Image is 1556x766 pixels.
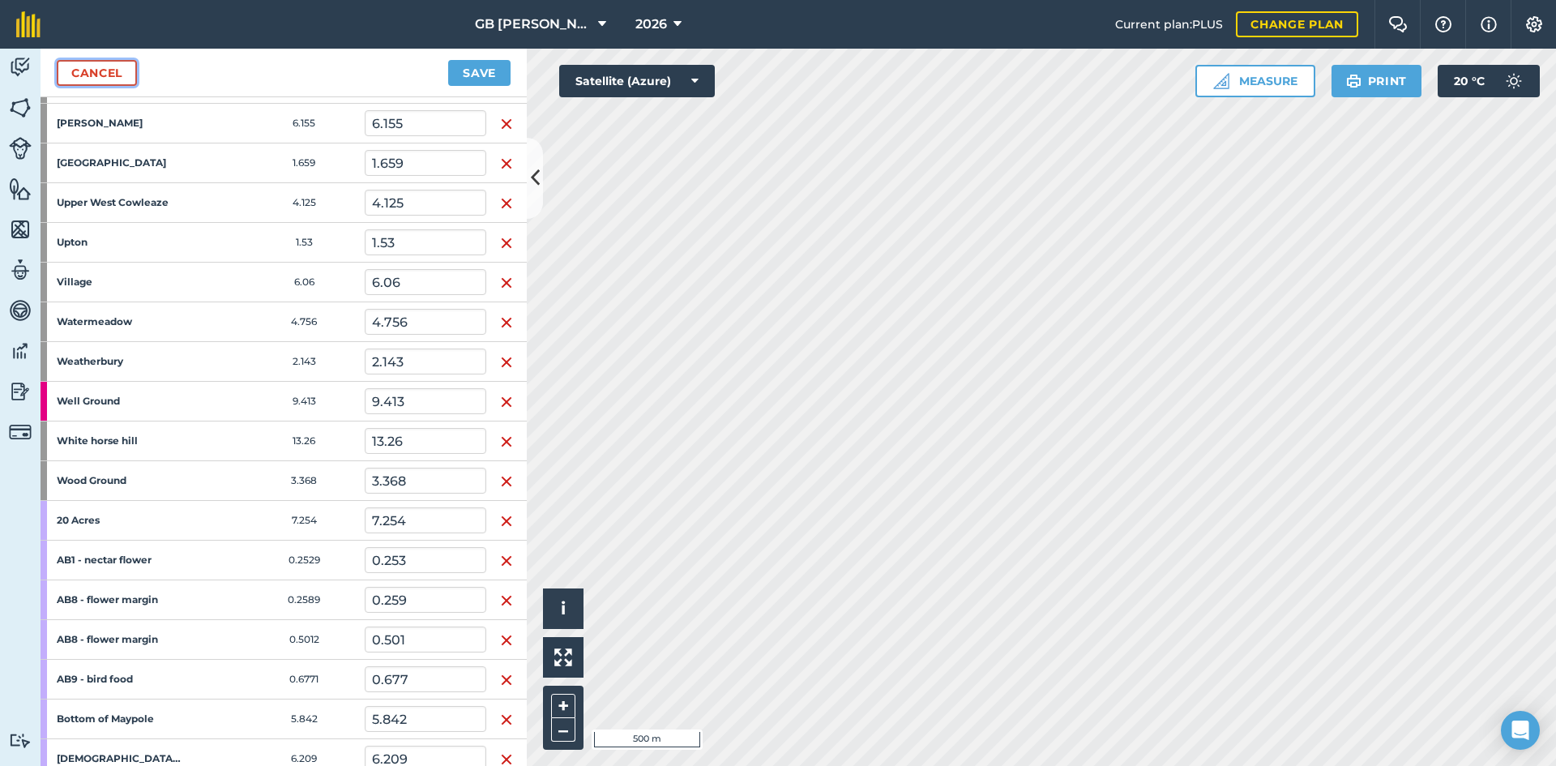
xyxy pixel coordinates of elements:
strong: 20 Acres [57,514,183,527]
strong: Weatherbury [57,355,183,368]
button: 20 °C [1438,65,1540,97]
td: 9.413 [243,382,365,422]
img: svg+xml;base64,PD94bWwgdmVyc2lvbj0iMS4wIiBlbmNvZGluZz0idXRmLTgiPz4KPCEtLSBHZW5lcmF0b3I6IEFkb2JlIE... [9,137,32,160]
strong: Village [57,276,183,289]
td: 7.254 [243,501,365,541]
img: svg+xml;base64,PHN2ZyB4bWxucz0iaHR0cDovL3d3dy53My5vcmcvMjAwMC9zdmciIHdpZHRoPSIxOSIgaGVpZ2h0PSIyNC... [1346,71,1361,91]
button: Measure [1195,65,1315,97]
td: 3.368 [243,461,365,501]
img: svg+xml;base64,PHN2ZyB4bWxucz0iaHR0cDovL3d3dy53My5vcmcvMjAwMC9zdmciIHdpZHRoPSIxNiIgaGVpZ2h0PSIyNC... [500,273,513,293]
td: 0.6771 [243,660,365,700]
strong: AB8 - flower margin [57,593,183,606]
strong: Wood Ground [57,474,183,487]
span: i [561,598,566,618]
strong: Upton [57,236,183,249]
img: svg+xml;base64,PHN2ZyB4bWxucz0iaHR0cDovL3d3dy53My5vcmcvMjAwMC9zdmciIHdpZHRoPSIxNiIgaGVpZ2h0PSIyNC... [500,591,513,610]
td: 1.659 [243,143,365,183]
td: 0.2589 [243,580,365,620]
img: svg+xml;base64,PHN2ZyB4bWxucz0iaHR0cDovL3d3dy53My5vcmcvMjAwMC9zdmciIHdpZHRoPSIxNiIgaGVpZ2h0PSIyNC... [500,670,513,690]
strong: Well Ground [57,395,183,408]
span: 20 ° C [1454,65,1485,97]
strong: Upper West Cowleaze [57,196,183,209]
img: svg+xml;base64,PHN2ZyB4bWxucz0iaHR0cDovL3d3dy53My5vcmcvMjAwMC9zdmciIHdpZHRoPSIxNyIgaGVpZ2h0PSIxNy... [1481,15,1497,34]
img: svg+xml;base64,PHN2ZyB4bWxucz0iaHR0cDovL3d3dy53My5vcmcvMjAwMC9zdmciIHdpZHRoPSIxNiIgaGVpZ2h0PSIyNC... [500,353,513,372]
span: 2026 [635,15,667,34]
img: svg+xml;base64,PD94bWwgdmVyc2lvbj0iMS4wIiBlbmNvZGluZz0idXRmLTgiPz4KPCEtLSBHZW5lcmF0b3I6IEFkb2JlIE... [9,379,32,404]
button: + [551,694,575,718]
td: 1.53 [243,223,365,263]
td: 6.155 [243,104,365,143]
td: 0.2529 [243,541,365,580]
img: Two speech bubbles overlapping with the left bubble in the forefront [1388,16,1408,32]
img: svg+xml;base64,PHN2ZyB4bWxucz0iaHR0cDovL3d3dy53My5vcmcvMjAwMC9zdmciIHdpZHRoPSIxNiIgaGVpZ2h0PSIyNC... [500,710,513,730]
strong: AB8 - flower margin [57,633,183,646]
span: Current plan : PLUS [1115,15,1223,33]
td: 0.5012 [243,620,365,660]
button: i [543,588,583,629]
img: fieldmargin Logo [16,11,41,37]
img: svg+xml;base64,PD94bWwgdmVyc2lvbj0iMS4wIiBlbmNvZGluZz0idXRmLTgiPz4KPCEtLSBHZW5lcmF0b3I6IEFkb2JlIE... [9,339,32,363]
img: svg+xml;base64,PHN2ZyB4bWxucz0iaHR0cDovL3d3dy53My5vcmcvMjAwMC9zdmciIHdpZHRoPSIxNiIgaGVpZ2h0PSIyNC... [500,114,513,134]
td: 5.842 [243,700,365,739]
td: 4.756 [243,302,365,342]
img: svg+xml;base64,PD94bWwgdmVyc2lvbj0iMS4wIiBlbmNvZGluZz0idXRmLTgiPz4KPCEtLSBHZW5lcmF0b3I6IEFkb2JlIE... [9,55,32,79]
img: svg+xml;base64,PHN2ZyB4bWxucz0iaHR0cDovL3d3dy53My5vcmcvMjAwMC9zdmciIHdpZHRoPSI1NiIgaGVpZ2h0PSI2MC... [9,96,32,120]
img: svg+xml;base64,PHN2ZyB4bWxucz0iaHR0cDovL3d3dy53My5vcmcvMjAwMC9zdmciIHdpZHRoPSIxNiIgaGVpZ2h0PSIyNC... [500,194,513,213]
strong: Watermeadow [57,315,183,328]
img: Ruler icon [1213,73,1229,89]
img: svg+xml;base64,PHN2ZyB4bWxucz0iaHR0cDovL3d3dy53My5vcmcvMjAwMC9zdmciIHdpZHRoPSIxNiIgaGVpZ2h0PSIyNC... [500,551,513,571]
img: A question mark icon [1434,16,1453,32]
strong: [GEOGRAPHIC_DATA] [57,156,183,169]
td: 4.125 [243,183,365,223]
button: Save [448,60,511,86]
img: svg+xml;base64,PD94bWwgdmVyc2lvbj0iMS4wIiBlbmNvZGluZz0idXRmLTgiPz4KPCEtLSBHZW5lcmF0b3I6IEFkb2JlIE... [9,298,32,323]
img: svg+xml;base64,PHN2ZyB4bWxucz0iaHR0cDovL3d3dy53My5vcmcvMjAwMC9zdmciIHdpZHRoPSIxNiIgaGVpZ2h0PSIyNC... [500,432,513,451]
a: Cancel [57,60,137,86]
img: Four arrows, one pointing top left, one top right, one bottom right and the last bottom left [554,648,572,666]
img: svg+xml;base64,PD94bWwgdmVyc2lvbj0iMS4wIiBlbmNvZGluZz0idXRmLTgiPz4KPCEtLSBHZW5lcmF0b3I6IEFkb2JlIE... [9,733,32,748]
img: svg+xml;base64,PHN2ZyB4bWxucz0iaHR0cDovL3d3dy53My5vcmcvMjAwMC9zdmciIHdpZHRoPSIxNiIgaGVpZ2h0PSIyNC... [500,313,513,332]
img: svg+xml;base64,PHN2ZyB4bWxucz0iaHR0cDovL3d3dy53My5vcmcvMjAwMC9zdmciIHdpZHRoPSIxNiIgaGVpZ2h0PSIyNC... [500,154,513,173]
img: svg+xml;base64,PHN2ZyB4bWxucz0iaHR0cDovL3d3dy53My5vcmcvMjAwMC9zdmciIHdpZHRoPSI1NiIgaGVpZ2h0PSI2MC... [9,217,32,242]
img: A cog icon [1524,16,1544,32]
strong: AB9 - bird food [57,673,183,686]
strong: AB1 - nectar flower [57,554,183,567]
img: svg+xml;base64,PHN2ZyB4bWxucz0iaHR0cDovL3d3dy53My5vcmcvMjAwMC9zdmciIHdpZHRoPSIxNiIgaGVpZ2h0PSIyNC... [500,631,513,650]
img: svg+xml;base64,PD94bWwgdmVyc2lvbj0iMS4wIiBlbmNvZGluZz0idXRmLTgiPz4KPCEtLSBHZW5lcmF0b3I6IEFkb2JlIE... [9,421,32,443]
img: svg+xml;base64,PD94bWwgdmVyc2lvbj0iMS4wIiBlbmNvZGluZz0idXRmLTgiPz4KPCEtLSBHZW5lcmF0b3I6IEFkb2JlIE... [9,258,32,282]
div: Open Intercom Messenger [1501,711,1540,750]
span: GB [PERSON_NAME] Farms [475,15,592,34]
img: svg+xml;base64,PHN2ZyB4bWxucz0iaHR0cDovL3d3dy53My5vcmcvMjAwMC9zdmciIHdpZHRoPSIxNiIgaGVpZ2h0PSIyNC... [500,511,513,531]
button: Print [1332,65,1422,97]
strong: White horse hill [57,434,183,447]
strong: Bottom of Maypole [57,713,183,725]
button: – [551,718,575,742]
img: svg+xml;base64,PHN2ZyB4bWxucz0iaHR0cDovL3d3dy53My5vcmcvMjAwMC9zdmciIHdpZHRoPSIxNiIgaGVpZ2h0PSIyNC... [500,233,513,253]
strong: [DEMOGRAPHIC_DATA][GEOGRAPHIC_DATA] [57,752,183,765]
td: 13.26 [243,422,365,461]
img: svg+xml;base64,PHN2ZyB4bWxucz0iaHR0cDovL3d3dy53My5vcmcvMjAwMC9zdmciIHdpZHRoPSI1NiIgaGVpZ2h0PSI2MC... [9,177,32,201]
td: 6.06 [243,263,365,302]
a: Change plan [1236,11,1358,37]
td: 2.143 [243,342,365,382]
img: svg+xml;base64,PHN2ZyB4bWxucz0iaHR0cDovL3d3dy53My5vcmcvMjAwMC9zdmciIHdpZHRoPSIxNiIgaGVpZ2h0PSIyNC... [500,472,513,491]
button: Satellite (Azure) [559,65,715,97]
img: svg+xml;base64,PHN2ZyB4bWxucz0iaHR0cDovL3d3dy53My5vcmcvMjAwMC9zdmciIHdpZHRoPSIxNiIgaGVpZ2h0PSIyNC... [500,392,513,412]
img: svg+xml;base64,PD94bWwgdmVyc2lvbj0iMS4wIiBlbmNvZGluZz0idXRmLTgiPz4KPCEtLSBHZW5lcmF0b3I6IEFkb2JlIE... [1498,65,1530,97]
strong: [PERSON_NAME] [57,117,183,130]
